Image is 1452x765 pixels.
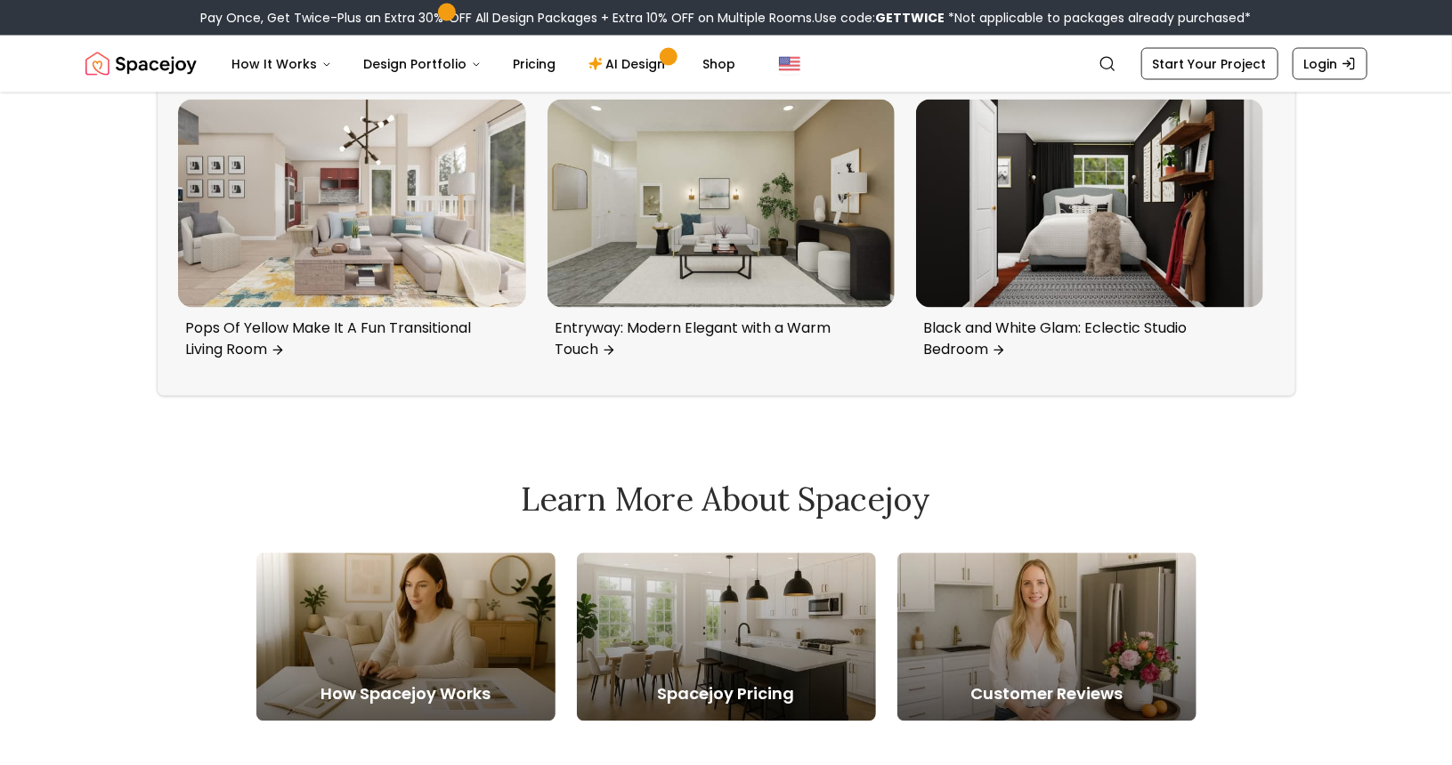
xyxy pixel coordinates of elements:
img: Black and White Glam: Eclectic Studio Bedroom [916,100,1263,308]
button: How It Works [218,46,346,82]
nav: Global [85,36,1367,93]
a: Shop [689,46,750,82]
p: Pops Of Yellow Make It A Fun Transitional Living Room [185,318,511,361]
h2: Learn More About Spacejoy [256,482,1196,518]
img: Spacejoy Logo [85,46,197,82]
span: *Not applicable to packages already purchased* [945,9,1252,27]
button: Design Portfolio [350,46,496,82]
div: 2 / 6 [178,100,525,374]
a: Entryway: Modern Elegant with a Warm TouchEntryway: Modern Elegant with a Warm Touch [548,100,895,368]
p: Entryway: Modern Elegant with a Warm Touch [555,318,880,361]
p: Black and White Glam: Eclectic Studio Bedroom [923,318,1249,361]
img: Entryway: Modern Elegant with a Warm Touch [548,100,895,308]
div: 3 / 6 [548,100,895,374]
a: How Spacejoy Works [256,553,556,721]
img: United States [779,53,800,75]
a: Login [1293,48,1367,80]
a: AI Design [574,46,685,82]
a: Pricing [499,46,571,82]
div: 4 / 6 [916,100,1263,374]
a: Pops Of Yellow Make It A Fun Transitional Living Room Pops Of Yellow Make It A Fun Transitional L... [178,100,525,368]
b: GETTWICE [876,9,945,27]
a: Spacejoy Pricing [577,553,876,721]
span: Use code: [815,9,945,27]
a: Spacejoy [85,46,197,82]
a: Start Your Project [1141,48,1278,80]
nav: Main [218,46,750,82]
a: Black and White Glam: Eclectic Studio BedroomBlack and White Glam: Eclectic Studio Bedroom [916,100,1263,368]
h5: How Spacejoy Works [256,682,556,707]
a: Customer Reviews [897,553,1196,721]
div: Pay Once, Get Twice-Plus an Extra 30% OFF All Design Packages + Extra 10% OFF on Multiple Rooms. [201,9,1252,27]
h5: Spacejoy Pricing [577,682,876,707]
div: Carousel [179,100,1274,374]
img: Pops Of Yellow Make It A Fun Transitional Living Room [178,100,525,308]
h5: Customer Reviews [897,682,1196,707]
